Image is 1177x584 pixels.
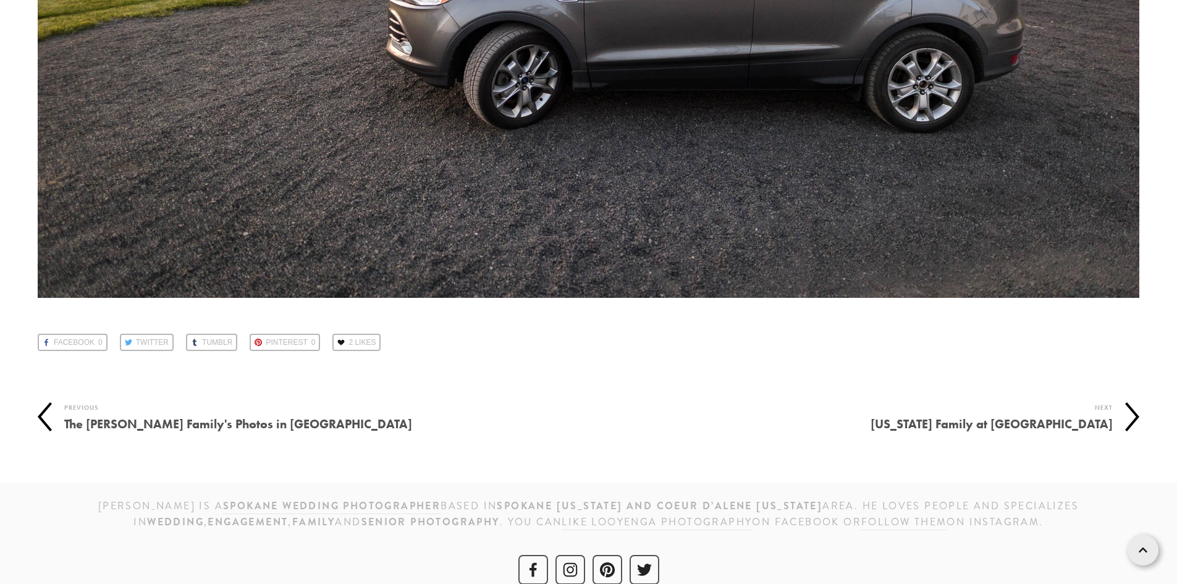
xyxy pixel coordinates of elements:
span: Pinterest [266,335,307,350]
strong: wedding [147,515,204,529]
a: Spokane wedding photographer [223,499,441,514]
div: Previous [64,400,589,415]
span: 0 [98,335,103,350]
a: like Looyenga Photography [562,515,752,530]
strong: engagement [208,515,288,529]
a: Facebook0 [38,334,108,351]
span: 2 Likes [348,335,376,350]
span: Twitter [136,335,169,350]
span: 0 [311,335,316,350]
a: follow them [861,515,947,530]
strong: family [292,515,335,529]
h3: [PERSON_NAME] is a based IN area. He loves people and specializes in , , and . You can on Faceboo... [38,498,1139,530]
div: Next [589,400,1113,415]
strong: SPOKANE [US_STATE] and Coeur d’Alene [US_STATE] [497,499,822,513]
strong: senior photography [361,515,500,529]
a: Twitter [120,334,174,351]
a: 2 Likes [332,334,381,351]
strong: Spokane wedding photographer [223,499,441,513]
span: Facebook [54,335,95,350]
span: Tumblr [202,335,232,350]
a: Tumblr [186,334,237,351]
a: Pinterest0 [250,334,320,351]
h4: [US_STATE] Family at [GEOGRAPHIC_DATA] [589,415,1113,433]
h4: The [PERSON_NAME] Family's Photos in [GEOGRAPHIC_DATA] [64,415,589,433]
a: Previous The [PERSON_NAME] Family's Photos in [GEOGRAPHIC_DATA] [38,400,589,433]
a: Next [US_STATE] Family at [GEOGRAPHIC_DATA] [589,400,1140,433]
